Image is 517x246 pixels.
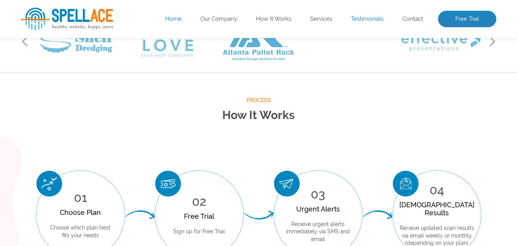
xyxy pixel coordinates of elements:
img: Urgent Alerts [274,171,300,196]
img: Free Trial [155,171,181,196]
img: Effective [401,32,481,51]
div: Choose Plan [48,208,113,216]
button: Previous [21,36,29,47]
button: Scan Website [21,124,89,144]
span: 01 [74,190,87,205]
span: 04 [430,183,444,197]
div: Urgent Alerts [286,205,351,213]
img: Free Webiste Analysis [308,44,461,51]
span: 02 [192,194,206,208]
span: Free [21,31,69,58]
img: Sleep Baby Love [141,26,194,57]
div: Free Trial [173,212,225,220]
img: SpellAce [21,8,113,30]
img: Choose Plan [36,171,62,196]
a: Contact [402,15,423,23]
a: Services [310,15,332,23]
p: Receive urgent alerts immediately via SMS and email [286,221,351,243]
div: [DEMOGRAPHIC_DATA] Results [399,201,474,217]
p: Choose which plan best fits your needs [48,224,113,239]
img: Shell Dredging [40,30,112,53]
p: Enter your website’s URL to see spelling mistakes, broken links and more [21,66,295,90]
a: Testimonials [351,15,384,23]
img: Free Webiste Analysis [306,25,496,155]
h1: Website Analysis [21,31,295,58]
span: 03 [311,187,325,201]
img: Scan Result [393,171,419,196]
p: Sign up for Free Trial [173,228,225,236]
a: Home [165,15,182,23]
a: Our Company [200,15,237,23]
input: Enter Your URL [21,96,232,117]
a: How It Works [256,15,291,23]
button: Next [489,36,496,47]
h2: How It Works [21,105,496,125]
a: Free Trial [438,11,496,28]
span: Process [21,96,496,105]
